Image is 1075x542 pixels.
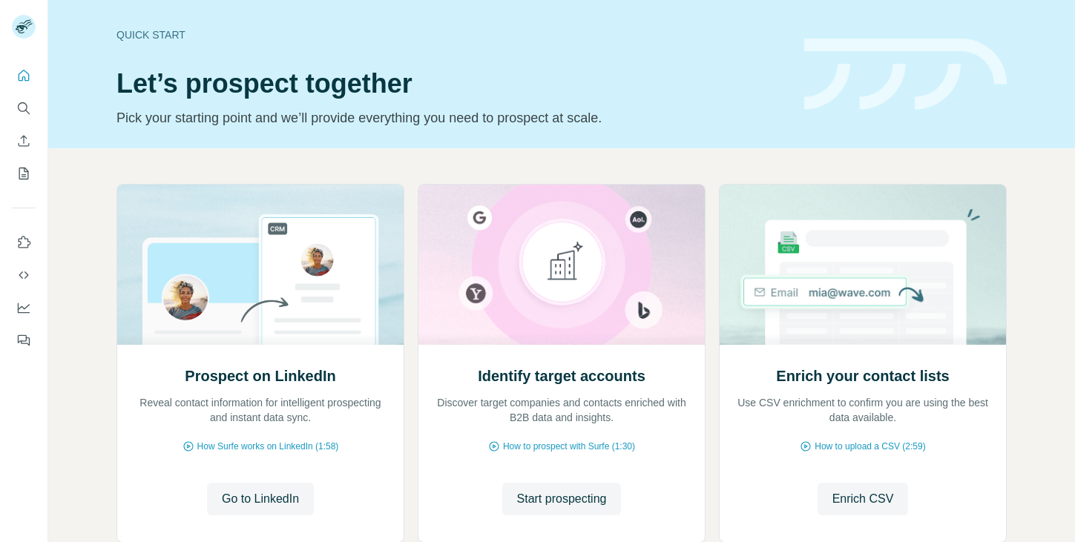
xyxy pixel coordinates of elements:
[776,366,949,386] h2: Enrich your contact lists
[222,490,299,508] span: Go to LinkedIn
[433,395,690,425] p: Discover target companies and contacts enriched with B2B data and insights.
[116,108,786,128] p: Pick your starting point and we’ll provide everything you need to prospect at scale.
[502,483,622,515] button: Start prospecting
[719,185,1007,345] img: Enrich your contact lists
[12,95,36,122] button: Search
[116,185,404,345] img: Prospect on LinkedIn
[12,128,36,154] button: Enrich CSV
[418,185,706,345] img: Identify target accounts
[116,27,786,42] div: Quick start
[12,160,36,187] button: My lists
[207,483,314,515] button: Go to LinkedIn
[832,490,894,508] span: Enrich CSV
[12,262,36,288] button: Use Surfe API
[116,69,786,99] h1: Let’s prospect together
[818,483,909,515] button: Enrich CSV
[12,327,36,354] button: Feedback
[734,395,991,425] p: Use CSV enrichment to confirm you are using the best data available.
[804,39,1007,110] img: banner
[197,440,339,453] span: How Surfe works on LinkedIn (1:58)
[815,440,925,453] span: How to upload a CSV (2:59)
[132,395,389,425] p: Reveal contact information for intelligent prospecting and instant data sync.
[185,366,335,386] h2: Prospect on LinkedIn
[12,294,36,321] button: Dashboard
[12,62,36,89] button: Quick start
[12,229,36,256] button: Use Surfe on LinkedIn
[478,366,645,386] h2: Identify target accounts
[503,440,635,453] span: How to prospect with Surfe (1:30)
[517,490,607,508] span: Start prospecting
